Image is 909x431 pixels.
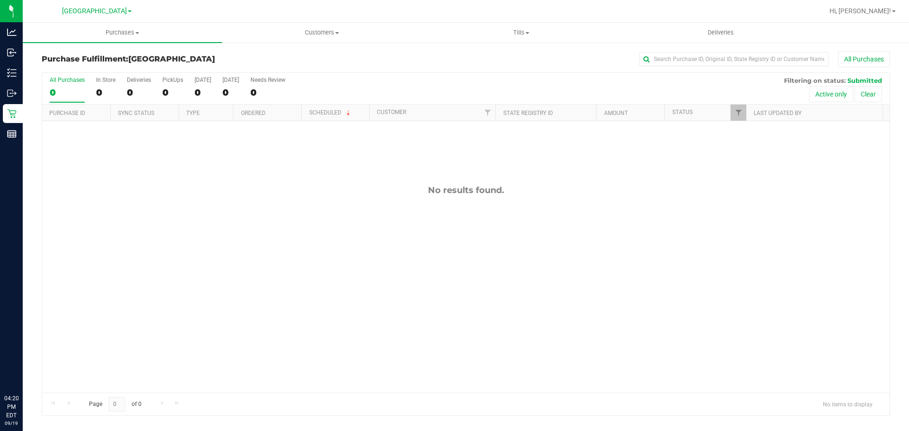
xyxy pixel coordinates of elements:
div: 0 [127,87,151,98]
span: No items to display [815,397,880,411]
div: All Purchases [50,77,85,83]
inline-svg: Inbound [7,48,17,57]
div: [DATE] [223,77,239,83]
span: Deliveries [695,28,747,37]
span: Customers [223,28,421,37]
input: Search Purchase ID, Original ID, State Registry ID or Customer Name... [639,52,829,66]
div: PickUps [162,77,183,83]
h3: Purchase Fulfillment: [42,55,324,63]
inline-svg: Inventory [7,68,17,78]
inline-svg: Outbound [7,88,17,98]
inline-svg: Analytics [7,27,17,37]
span: Submitted [847,77,882,84]
span: Tills [422,28,620,37]
div: In Store [96,77,116,83]
a: Purchase ID [49,110,85,116]
button: All Purchases [838,51,890,67]
span: [GEOGRAPHIC_DATA] [128,54,215,63]
div: 0 [223,87,239,98]
div: 0 [96,87,116,98]
inline-svg: Reports [7,129,17,139]
div: No results found. [42,185,890,195]
p: 09/19 [4,420,18,427]
div: [DATE] [195,77,211,83]
span: Purchases [23,28,222,37]
div: 0 [195,87,211,98]
div: 0 [162,87,183,98]
a: Filter [480,105,495,121]
a: Customer [377,109,406,115]
div: 0 [250,87,285,98]
a: Ordered [241,110,266,116]
button: Clear [855,86,882,102]
a: Scheduled [309,109,352,116]
span: [GEOGRAPHIC_DATA] [62,7,127,15]
a: Status [672,109,693,115]
inline-svg: Retail [7,109,17,118]
a: Amount [604,110,628,116]
span: Filtering on status: [784,77,846,84]
div: Deliveries [127,77,151,83]
div: Needs Review [250,77,285,83]
iframe: Resource center [9,355,38,384]
a: Tills [421,23,621,43]
a: Filter [731,105,746,121]
a: Deliveries [621,23,820,43]
span: Page of 0 [81,397,149,412]
a: Customers [222,23,421,43]
a: Sync Status [118,110,154,116]
a: Type [186,110,200,116]
a: State Registry ID [503,110,553,116]
span: Hi, [PERSON_NAME]! [829,7,891,15]
button: Active only [809,86,853,102]
div: 0 [50,87,85,98]
a: Purchases [23,23,222,43]
a: Last Updated By [754,110,802,116]
p: 04:20 PM EDT [4,394,18,420]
